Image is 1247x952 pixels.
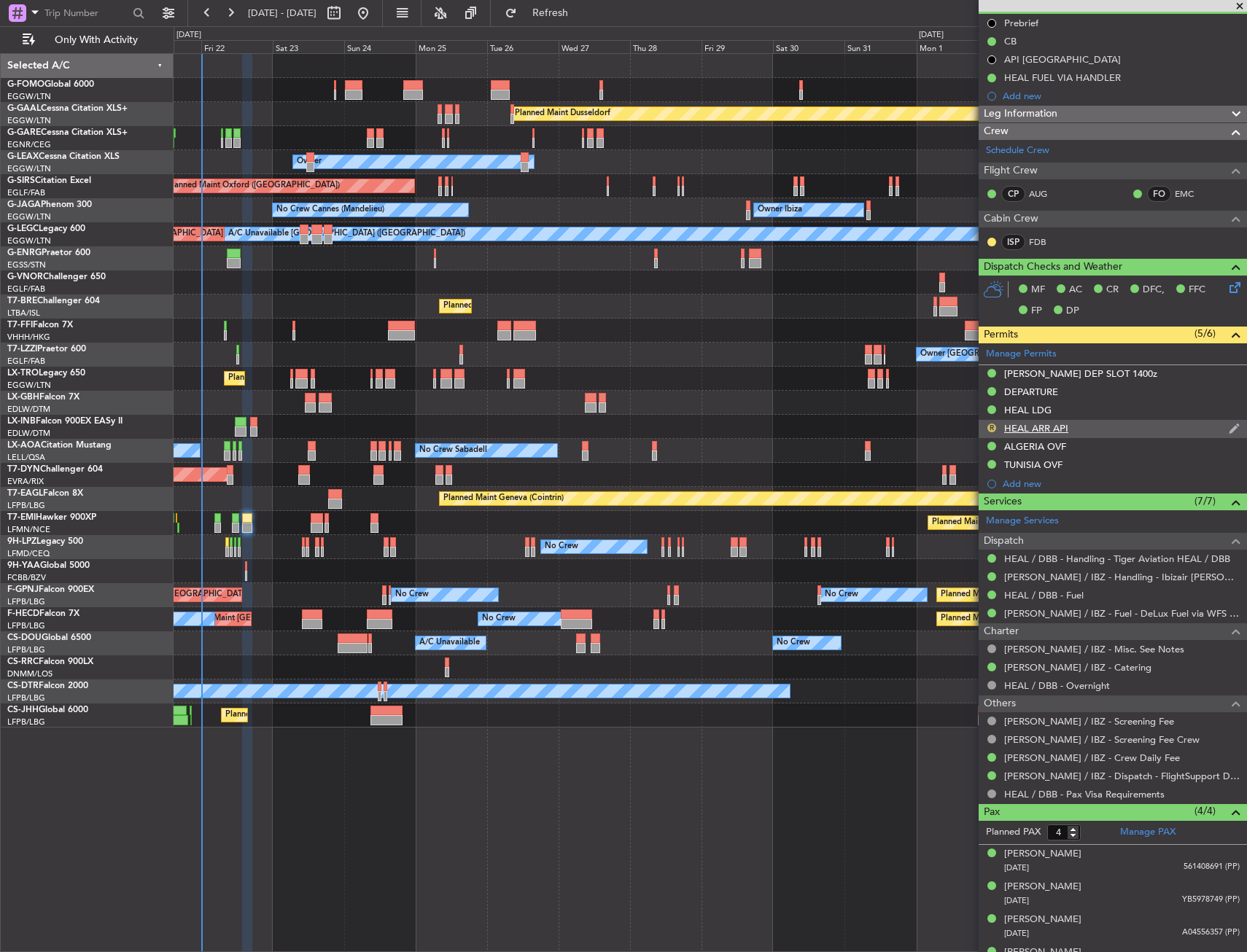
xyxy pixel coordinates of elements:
[7,441,112,450] a: LX-AOACitation Mustang
[7,128,128,137] a: G-GARECessna Citation XLS+
[248,7,316,20] span: [DATE] - [DATE]
[1066,304,1079,319] span: DP
[773,40,844,53] div: Sat 30
[7,104,41,113] span: G-GAAL
[1029,235,1062,249] a: FDB
[91,584,338,606] div: AOG Maint Hyères ([GEOGRAPHIC_DATA]-[GEOGRAPHIC_DATA])
[777,632,810,654] div: No Crew
[917,40,988,53] div: Mon 1
[7,80,94,89] a: G-FOMOGlobal 6000
[1004,553,1230,565] a: HEAL / DBB - Handling - Tiger Aviation HEAL / DBB
[1004,422,1068,434] div: HEAL ARR API
[7,80,44,89] span: G-FOMO
[7,524,50,535] a: LFMN/NCE
[482,608,516,630] div: No Crew
[228,223,465,245] div: A/C Unavailable [GEOGRAPHIC_DATA] ([GEOGRAPHIC_DATA])
[932,512,1016,534] div: Planned Maint Chester
[630,40,702,53] div: Thu 28
[559,40,630,53] div: Wed 27
[1004,571,1240,583] a: [PERSON_NAME] / IBZ - Handling - Ibizair [PERSON_NAME] / IBZ
[7,235,51,246] a: EGGW/LTN
[758,199,802,221] div: Owner Ibiza
[1004,459,1063,471] div: TUNISIA OVF
[7,417,123,426] a: LX-INBFalcon 900EX EASy II
[7,321,33,329] span: T7-FFI
[1001,234,1025,250] div: ISP
[1004,788,1165,800] a: HEAL / DBB - Pax Visa Requirements
[419,632,480,654] div: A/C Unavailable
[7,187,45,198] a: EGLF/FAB
[7,428,50,439] a: EDLW/DTM
[7,356,45,367] a: EGLF/FAB
[986,825,1041,840] label: Planned PAX
[1175,187,1208,200] a: EMC
[1004,53,1121,66] div: API [GEOGRAPHIC_DATA]
[7,658,39,666] span: CS-RRC
[825,584,858,606] div: No Crew
[7,176,91,185] a: G-SIRSCitation Excel
[702,40,773,53] div: Fri 29
[7,609,39,618] span: F-HECD
[7,152,39,161] span: G-LEAX
[7,128,41,137] span: G-GARE
[7,104,128,113] a: G-GAALCessna Citation XLS+
[7,249,42,257] span: G-ENRG
[1004,367,1157,380] div: [PERSON_NAME] DEP SLOT 1400z
[7,537,36,546] span: 9H-LPZ
[1004,440,1066,453] div: ALGERIA OVF
[7,658,93,666] a: CS-RRCFalcon 900LX
[84,223,314,245] div: Planned Maint [GEOGRAPHIC_DATA] ([GEOGRAPHIC_DATA])
[1106,283,1119,297] span: CR
[344,40,416,53] div: Sun 24
[16,28,158,52] button: Only With Activity
[1004,589,1084,601] a: HEAL / DBB - Fuel
[1004,913,1081,927] div: [PERSON_NAME]
[1029,187,1062,200] a: AUG
[1182,894,1240,906] span: YB5978749 (PP)
[7,176,35,185] span: G-SIRS
[7,393,79,402] a: LX-GBHFalcon 7X
[7,513,36,522] span: T7-EMI
[7,332,50,343] a: VHHH/HKG
[984,106,1057,122] span: Leg Information
[7,706,88,714] a: CS-JHHGlobal 6000
[297,151,322,173] div: Owner
[984,123,1009,140] span: Crew
[515,103,610,125] div: Planned Maint Dusseldorf
[176,29,201,42] div: [DATE]
[7,321,73,329] a: T7-FFIFalcon 7X
[273,40,344,53] div: Sat 23
[920,343,1122,365] div: Owner [GEOGRAPHIC_DATA] ([GEOGRAPHIC_DATA])
[7,513,96,522] a: T7-EMIHawker 900XP
[419,440,487,461] div: No Crew Sabadell
[1004,17,1038,29] div: Prebrief
[1004,661,1151,674] a: [PERSON_NAME] / IBZ - Catering
[7,692,45,703] a: LFPB/LBG
[1182,926,1240,939] span: A04556357 (PP)
[7,585,39,594] span: F-GPNJ
[1004,607,1240,620] a: [PERSON_NAME] / IBZ - Fuel - DeLux Fuel via WFS - [PERSON_NAME] / IBZ
[416,40,487,53] div: Mon 25
[7,200,92,209] a: G-JAGAPhenom 300
[7,115,51,126] a: EGGW/LTN
[984,533,1024,550] span: Dispatch
[7,548,50,559] a: LFMD/CEQ
[395,584,429,606] div: No Crew
[1004,895,1029,906] span: [DATE]
[1004,733,1200,746] a: [PERSON_NAME] / IBZ - Screening Fee Crew
[7,620,45,631] a: LFPB/LBG
[941,584,1170,606] div: Planned Maint [GEOGRAPHIC_DATA] ([GEOGRAPHIC_DATA])
[44,2,128,24] input: Trip Number
[7,682,39,690] span: CS-DTR
[1004,643,1184,655] a: [PERSON_NAME] / IBZ - Misc. See Notes
[7,297,100,305] a: T7-BREChallenger 604
[1194,326,1216,341] span: (5/6)
[157,175,340,197] div: Unplanned Maint Oxford ([GEOGRAPHIC_DATA])
[1004,679,1110,692] a: HEAL / DBB - Overnight
[984,259,1122,276] span: Dispatch Checks and Weather
[984,623,1019,640] span: Charter
[7,465,40,474] span: T7-DYN
[7,537,83,546] a: 9H-LPZLegacy 500
[7,369,39,378] span: LX-TRO
[1069,283,1082,297] span: AC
